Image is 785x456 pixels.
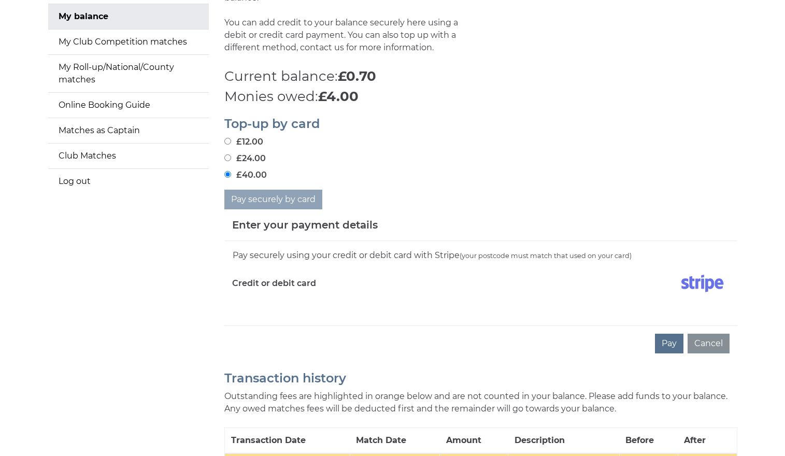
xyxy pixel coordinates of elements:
[224,169,267,181] label: £40.00
[232,217,378,233] h5: Enter your payment details
[655,334,683,353] button: Pay
[460,252,632,260] small: (your postcode must match that used on your card)
[224,372,737,385] h2: Transaction history
[350,428,440,454] th: Match Date
[224,154,231,161] input: £24.00
[224,152,266,165] label: £24.00
[232,270,316,296] label: Credit or debit card
[224,190,322,209] button: Pay securely by card
[232,301,730,309] iframe: Secure card payment input frame
[440,428,508,454] th: Amount
[224,390,737,415] p: Outstanding fees are highlighted in orange below and are not counted in your balance. Please add ...
[688,334,730,353] button: Cancel
[619,428,678,454] th: Before
[224,138,231,145] input: £12.00
[48,93,209,118] a: Online Booking Guide
[338,68,376,84] strong: £0.70
[48,169,209,194] a: Log out
[48,30,209,54] a: My Club Competition matches
[48,118,209,143] a: Matches as Captain
[224,171,231,178] input: £40.00
[318,88,359,105] strong: £4.00
[48,55,209,92] a: My Roll-up/National/County matches
[224,428,350,454] th: Transaction Date
[48,144,209,168] a: Club Matches
[224,87,737,107] p: Monies owed:
[678,428,737,454] th: After
[224,136,263,148] label: £12.00
[224,117,737,131] h2: Top-up by card
[48,4,209,29] a: My balance
[508,428,619,454] th: Description
[224,66,737,87] p: Current balance:
[232,249,730,262] div: Pay securely using your credit or debit card with Stripe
